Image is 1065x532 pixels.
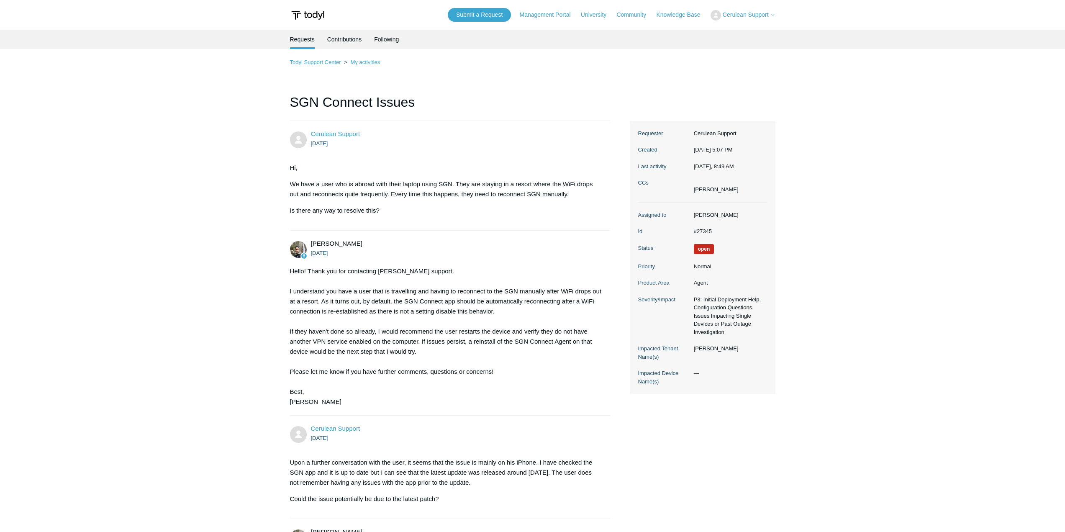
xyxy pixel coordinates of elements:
[690,344,767,353] dd: [PERSON_NAME]
[690,296,767,337] dd: P3: Initial Deployment Help, Configuration Questions, Issues Impacting Single Devices or Past Out...
[638,344,690,361] dt: Impacted Tenant Name(s)
[690,211,767,219] dd: [PERSON_NAME]
[311,425,360,432] a: Cerulean Support
[374,30,399,49] a: Following
[638,146,690,154] dt: Created
[327,30,362,49] a: Contributions
[350,59,380,65] a: My activities
[290,59,343,65] li: Todyl Support Center
[638,211,690,219] dt: Assigned to
[690,227,767,236] dd: #27345
[342,59,380,65] li: My activities
[290,457,602,488] p: Upon a further conversation with the user, it seems that the issue is mainly on his iPhone. I hav...
[638,244,690,252] dt: Status
[638,129,690,138] dt: Requester
[311,435,328,441] time: 08/15/2025, 09:23
[638,262,690,271] dt: Priority
[290,163,602,173] p: Hi,
[311,140,328,146] time: 08/12/2025, 17:07
[290,266,602,407] div: Hello! Thank you for contacting [PERSON_NAME] support. I understand you have a user that is trave...
[290,179,602,199] p: We have a user who is abroad with their laptop using SGN. They are staying in a resort where the ...
[448,8,511,22] a: Submit a Request
[690,129,767,138] dd: Cerulean Support
[290,30,315,49] li: Requests
[638,162,690,171] dt: Last activity
[616,10,654,19] a: Community
[290,92,611,121] h1: SGN Connect Issues
[711,10,775,21] button: Cerulean Support
[638,179,690,187] dt: CCs
[694,146,733,153] time: 08/12/2025, 17:07
[290,494,602,504] p: Could the issue potentially be due to the latest patch?
[581,10,615,19] a: University
[694,244,714,254] span: We are working on a response for you
[519,10,579,19] a: Management Portal
[690,262,767,271] dd: Normal
[656,10,708,19] a: Knowledge Base
[723,11,769,18] span: Cerulean Support
[690,279,767,287] dd: Agent
[290,59,341,65] a: Todyl Support Center
[311,240,362,247] span: Michael Tjader
[290,8,326,23] img: Todyl Support Center Help Center home page
[638,369,690,386] dt: Impacted Device Name(s)
[311,130,360,137] a: Cerulean Support
[638,227,690,236] dt: Id
[311,250,328,256] time: 08/12/2025, 17:31
[694,163,734,170] time: 08/18/2025, 08:49
[690,369,767,378] dd: —
[638,279,690,287] dt: Product Area
[638,296,690,304] dt: Severity/Impact
[694,185,739,194] li: Kane
[290,206,602,216] p: Is there any way to resolve this?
